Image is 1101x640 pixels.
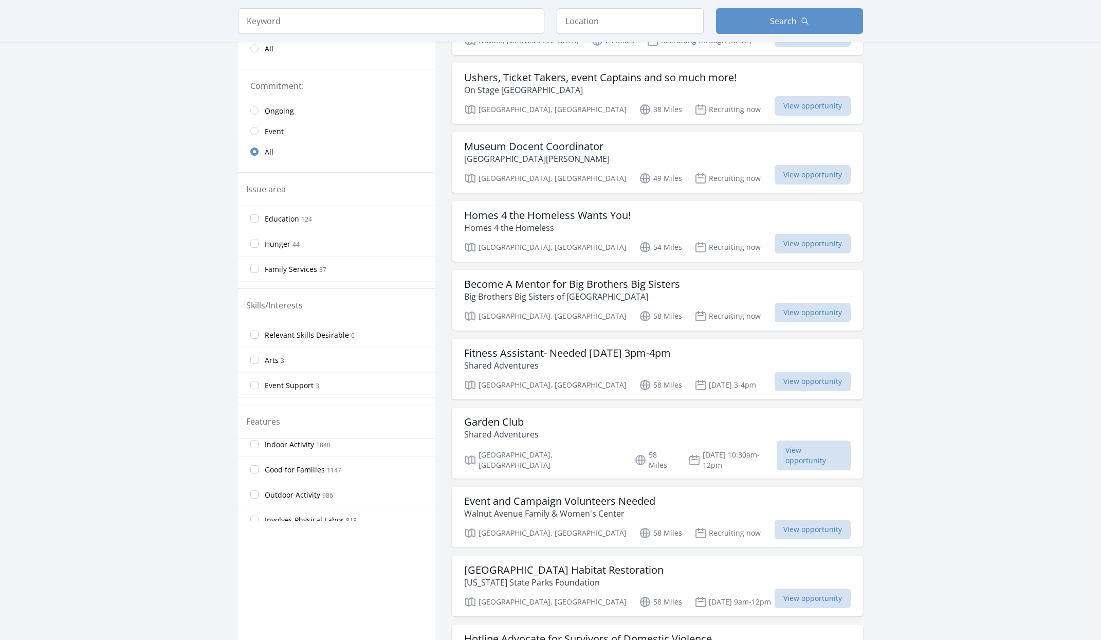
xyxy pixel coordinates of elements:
[639,241,682,253] p: 54 Miles
[639,527,682,539] p: 58 Miles
[316,441,331,449] span: 1840
[265,465,325,475] span: Good for Families
[265,264,317,275] span: Family Services
[464,71,737,84] h3: Ushers, Ticket Takers, event Captains and so much more!
[464,140,610,153] h3: Museum Docent Coordinator
[464,172,627,185] p: [GEOGRAPHIC_DATA], [GEOGRAPHIC_DATA]
[464,450,622,470] p: [GEOGRAPHIC_DATA], [GEOGRAPHIC_DATA]
[250,440,259,448] input: Indoor Activity 1840
[639,103,682,116] p: 38 Miles
[464,222,631,234] p: Homes 4 the Homeless
[265,330,349,340] span: Relevant Skills Desirable
[639,596,682,608] p: 58 Miles
[250,465,259,473] input: Good for Families 1147
[716,8,863,34] button: Search
[694,241,761,253] p: Recruiting now
[292,240,300,249] span: 44
[775,96,851,116] span: View opportunity
[250,265,259,273] input: Family Services 37
[464,416,539,428] h3: Garden Club
[346,516,357,525] span: 818
[464,84,737,96] p: On Stage [GEOGRAPHIC_DATA]
[452,339,863,399] a: Fitness Assistant- Needed [DATE] 3pm-4pm Shared Adventures [GEOGRAPHIC_DATA], [GEOGRAPHIC_DATA] 5...
[464,507,655,520] p: Walnut Avenue Family & Women's Center
[319,265,326,274] span: 37
[775,234,851,253] span: View opportunity
[775,303,851,322] span: View opportunity
[265,147,273,157] span: All
[238,141,435,162] a: All
[464,596,627,608] p: [GEOGRAPHIC_DATA], [GEOGRAPHIC_DATA]
[250,381,259,389] input: Event Support 3
[452,487,863,547] a: Event and Campaign Volunteers Needed Walnut Avenue Family & Women's Center [GEOGRAPHIC_DATA], [GE...
[464,576,664,589] p: [US_STATE] State Parks Foundation
[464,527,627,539] p: [GEOGRAPHIC_DATA], [GEOGRAPHIC_DATA]
[265,126,284,137] span: Event
[775,589,851,608] span: View opportunity
[265,239,290,249] span: Hunger
[464,564,664,576] h3: [GEOGRAPHIC_DATA] Habitat Restoration
[694,310,761,322] p: Recruiting now
[464,209,631,222] h3: Homes 4 the Homeless Wants You!
[238,8,544,34] input: Keyword
[301,215,312,224] span: 124
[452,132,863,193] a: Museum Docent Coordinator [GEOGRAPHIC_DATA][PERSON_NAME] [GEOGRAPHIC_DATA], [GEOGRAPHIC_DATA] 49 ...
[464,241,627,253] p: [GEOGRAPHIC_DATA], [GEOGRAPHIC_DATA]
[464,103,627,116] p: [GEOGRAPHIC_DATA], [GEOGRAPHIC_DATA]
[238,100,435,121] a: Ongoing
[238,121,435,141] a: Event
[464,428,539,441] p: Shared Adventures
[639,379,682,391] p: 58 Miles
[250,490,259,499] input: Outdoor Activity 986
[250,240,259,248] input: Hunger 44
[639,172,682,185] p: 49 Miles
[634,450,676,470] p: 58 Miles
[639,310,682,322] p: 58 Miles
[452,201,863,262] a: Homes 4 the Homeless Wants You! Homes 4 the Homeless [GEOGRAPHIC_DATA], [GEOGRAPHIC_DATA] 54 Mile...
[246,183,286,195] legend: Issue area
[265,440,314,450] span: Indoor Activity
[775,165,851,185] span: View opportunity
[246,299,303,312] legend: Skills/Interests
[246,415,280,428] legend: Features
[688,450,777,470] p: [DATE] 10:30am-12pm
[265,380,314,391] span: Event Support
[694,527,761,539] p: Recruiting now
[464,278,680,290] h3: Become A Mentor for Big Brothers Big Sisters
[464,290,680,303] p: Big Brothers Big Sisters of [GEOGRAPHIC_DATA]
[452,63,863,124] a: Ushers, Ticket Takers, event Captains and so much more! On Stage [GEOGRAPHIC_DATA] [GEOGRAPHIC_DA...
[464,379,627,391] p: [GEOGRAPHIC_DATA], [GEOGRAPHIC_DATA]
[464,153,610,165] p: [GEOGRAPHIC_DATA][PERSON_NAME]
[316,381,319,390] span: 3
[557,8,704,34] input: Location
[452,270,863,331] a: Become A Mentor for Big Brothers Big Sisters Big Brothers Big Sisters of [GEOGRAPHIC_DATA] [GEOGR...
[694,172,761,185] p: Recruiting now
[265,106,294,116] span: Ongoing
[238,38,435,59] a: All
[281,356,284,365] span: 3
[250,80,423,92] legend: Commitment:
[775,520,851,539] span: View opportunity
[464,359,671,372] p: Shared Adventures
[250,214,259,223] input: Education 124
[250,516,259,524] input: Involves Physical Labor 818
[351,331,355,340] span: 6
[770,15,797,27] span: Search
[327,466,341,474] span: 1147
[265,490,320,500] span: Outdoor Activity
[265,44,273,54] span: All
[250,331,259,339] input: Relevant Skills Desirable 6
[265,214,299,224] span: Education
[694,596,771,608] p: [DATE] 9am-12pm
[777,441,851,470] span: View opportunity
[265,515,344,525] span: Involves Physical Labor
[452,556,863,616] a: [GEOGRAPHIC_DATA] Habitat Restoration [US_STATE] State Parks Foundation [GEOGRAPHIC_DATA], [GEOGR...
[694,379,756,391] p: [DATE] 3-4pm
[452,408,863,479] a: Garden Club Shared Adventures [GEOGRAPHIC_DATA], [GEOGRAPHIC_DATA] 58 Miles [DATE] 10:30am-12pm V...
[694,103,761,116] p: Recruiting now
[464,347,671,359] h3: Fitness Assistant- Needed [DATE] 3pm-4pm
[464,310,627,322] p: [GEOGRAPHIC_DATA], [GEOGRAPHIC_DATA]
[322,491,333,500] span: 986
[464,495,655,507] h3: Event and Campaign Volunteers Needed
[265,355,279,365] span: Arts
